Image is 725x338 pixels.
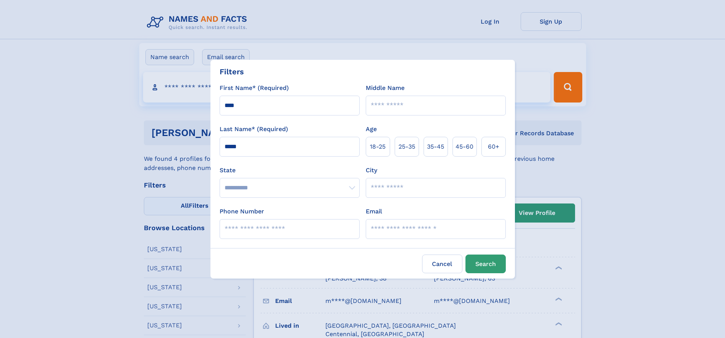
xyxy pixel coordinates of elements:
[366,207,382,216] label: Email
[220,66,244,77] div: Filters
[366,125,377,134] label: Age
[366,166,377,175] label: City
[465,255,506,273] button: Search
[220,207,264,216] label: Phone Number
[220,83,289,93] label: First Name* (Required)
[370,142,386,151] span: 18‑25
[488,142,499,151] span: 60+
[456,142,473,151] span: 45‑60
[366,83,405,93] label: Middle Name
[220,166,360,175] label: State
[398,142,415,151] span: 25‑35
[427,142,444,151] span: 35‑45
[422,255,462,273] label: Cancel
[220,125,288,134] label: Last Name* (Required)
